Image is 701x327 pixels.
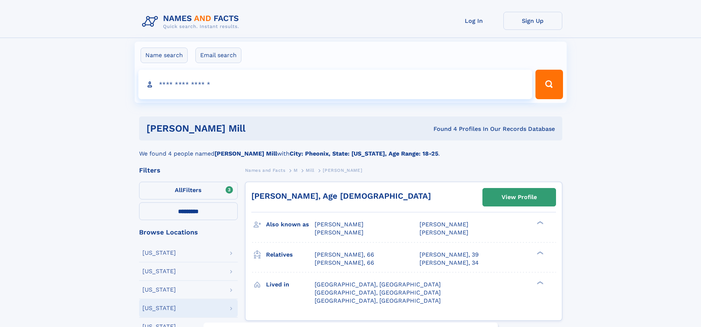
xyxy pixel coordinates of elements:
span: [GEOGRAPHIC_DATA], [GEOGRAPHIC_DATA] [315,297,441,304]
span: [PERSON_NAME] [323,168,362,173]
div: Found 4 Profiles In Our Records Database [339,125,555,133]
span: [PERSON_NAME] [315,229,364,236]
span: All [175,187,183,194]
div: [US_STATE] [142,305,176,311]
a: Sign Up [503,12,562,30]
span: [GEOGRAPHIC_DATA], [GEOGRAPHIC_DATA] [315,281,441,288]
label: Name search [141,48,188,63]
div: ❯ [535,220,544,225]
div: Browse Locations [139,229,238,236]
a: [PERSON_NAME], Age [DEMOGRAPHIC_DATA] [251,191,431,201]
div: [US_STATE] [142,268,176,274]
b: [PERSON_NAME] Mill [215,150,277,157]
a: [PERSON_NAME], 34 [419,259,479,267]
span: M [294,168,298,173]
a: Log In [445,12,503,30]
div: ❯ [535,250,544,255]
div: Filters [139,167,238,174]
a: [PERSON_NAME], 66 [315,251,374,259]
div: [US_STATE] [142,287,176,293]
span: [PERSON_NAME] [419,229,468,236]
b: City: Pheonix, State: [US_STATE], Age Range: 18-25 [290,150,438,157]
a: [PERSON_NAME], 39 [419,251,479,259]
button: Search Button [535,70,563,99]
label: Email search [195,48,241,63]
h3: Relatives [266,248,315,261]
h1: [PERSON_NAME] Mill [146,124,340,133]
span: Mill [306,168,314,173]
label: Filters [139,182,238,199]
a: Names and Facts [245,166,286,175]
span: [PERSON_NAME] [419,221,468,228]
a: Mill [306,166,314,175]
input: search input [138,70,532,99]
span: [GEOGRAPHIC_DATA], [GEOGRAPHIC_DATA] [315,289,441,296]
div: We found 4 people named with . [139,140,562,158]
span: [PERSON_NAME] [315,221,364,228]
div: ❯ [535,280,544,285]
a: View Profile [483,188,556,206]
div: View Profile [502,189,537,206]
h3: Lived in [266,278,315,291]
a: M [294,166,298,175]
img: Logo Names and Facts [139,12,245,32]
a: [PERSON_NAME], 66 [315,259,374,267]
h3: Also known as [266,218,315,231]
div: [US_STATE] [142,250,176,256]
